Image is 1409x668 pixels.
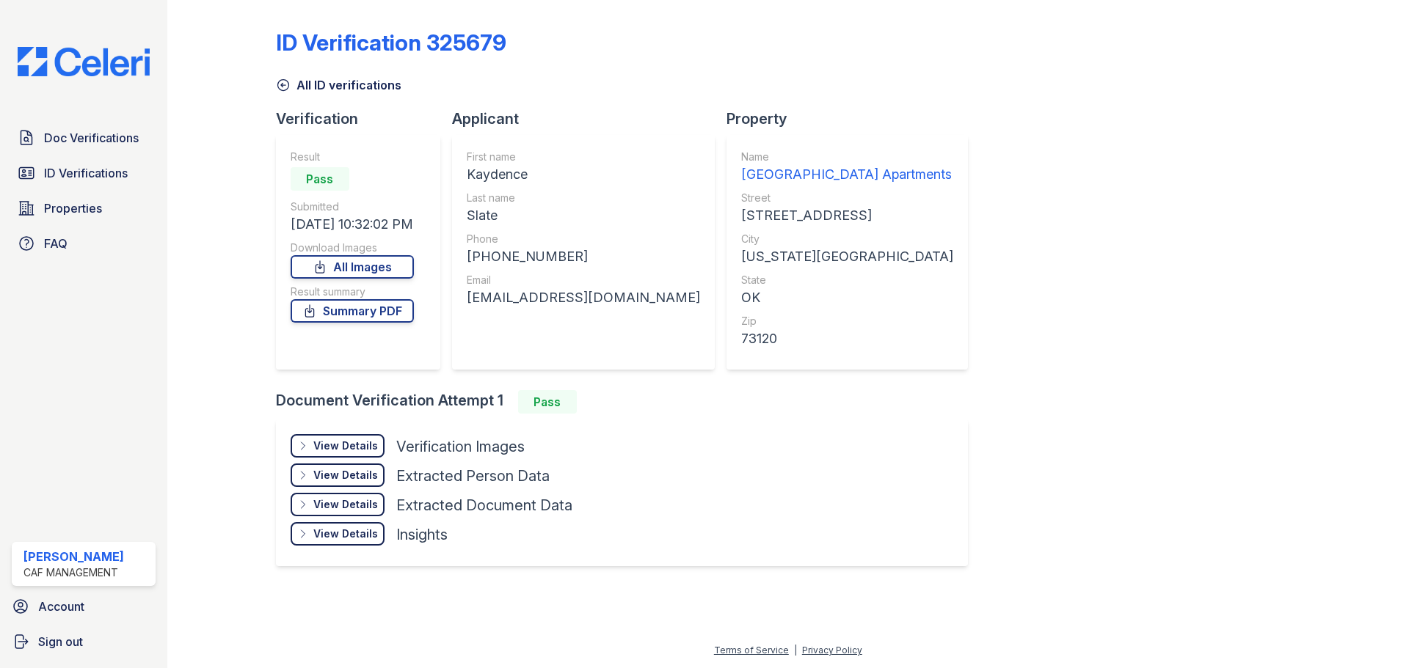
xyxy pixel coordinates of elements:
[276,390,980,414] div: Document Verification Attempt 1
[38,598,84,615] span: Account
[741,273,953,287] div: State
[12,158,156,188] a: ID Verifications
[396,466,550,486] div: Extracted Person Data
[741,191,953,205] div: Street
[741,287,953,308] div: OK
[518,390,577,414] div: Pass
[313,438,378,453] div: View Details
[452,109,727,129] div: Applicant
[291,299,414,323] a: Summary PDF
[741,150,953,185] a: Name [GEOGRAPHIC_DATA] Apartments
[396,524,448,545] div: Insights
[741,314,953,329] div: Zip
[727,109,980,129] div: Property
[467,232,700,246] div: Phone
[396,495,572,515] div: Extracted Document Data
[714,645,789,656] a: Terms of Service
[12,123,156,153] a: Doc Verifications
[38,633,83,650] span: Sign out
[12,229,156,258] a: FAQ
[794,645,797,656] div: |
[23,548,124,565] div: [PERSON_NAME]
[467,287,700,308] div: [EMAIL_ADDRESS][DOMAIN_NAME]
[741,205,953,226] div: [STREET_ADDRESS]
[313,497,378,512] div: View Details
[741,329,953,349] div: 73120
[6,47,161,76] img: CE_Logo_Blue-a8612792a0a2168367f1c8372b55b34899dd931a85d93a1a3d3e32e68fde9ad4.png
[23,565,124,580] div: CAF Management
[467,273,700,287] div: Email
[741,150,953,164] div: Name
[44,129,139,147] span: Doc Verifications
[276,29,506,56] div: ID Verification 325679
[6,627,161,656] a: Sign out
[467,164,700,185] div: Kaydence
[44,235,68,252] span: FAQ
[313,468,378,482] div: View Details
[741,164,953,185] div: [GEOGRAPHIC_DATA] Apartments
[291,255,414,279] a: All Images
[6,592,161,621] a: Account
[396,436,525,457] div: Verification Images
[467,246,700,267] div: [PHONE_NUMBER]
[291,285,414,299] div: Result summary
[44,199,102,217] span: Properties
[276,76,401,94] a: All ID verifications
[741,232,953,246] div: City
[313,526,378,541] div: View Details
[802,645,862,656] a: Privacy Policy
[741,246,953,267] div: [US_STATE][GEOGRAPHIC_DATA]
[467,205,700,226] div: Slate
[291,241,414,255] div: Download Images
[276,109,452,129] div: Verification
[44,164,128,182] span: ID Verifications
[291,199,414,214] div: Submitted
[467,191,700,205] div: Last name
[467,150,700,164] div: First name
[291,214,414,235] div: [DATE] 10:32:02 PM
[291,167,349,191] div: Pass
[291,150,414,164] div: Result
[12,194,156,223] a: Properties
